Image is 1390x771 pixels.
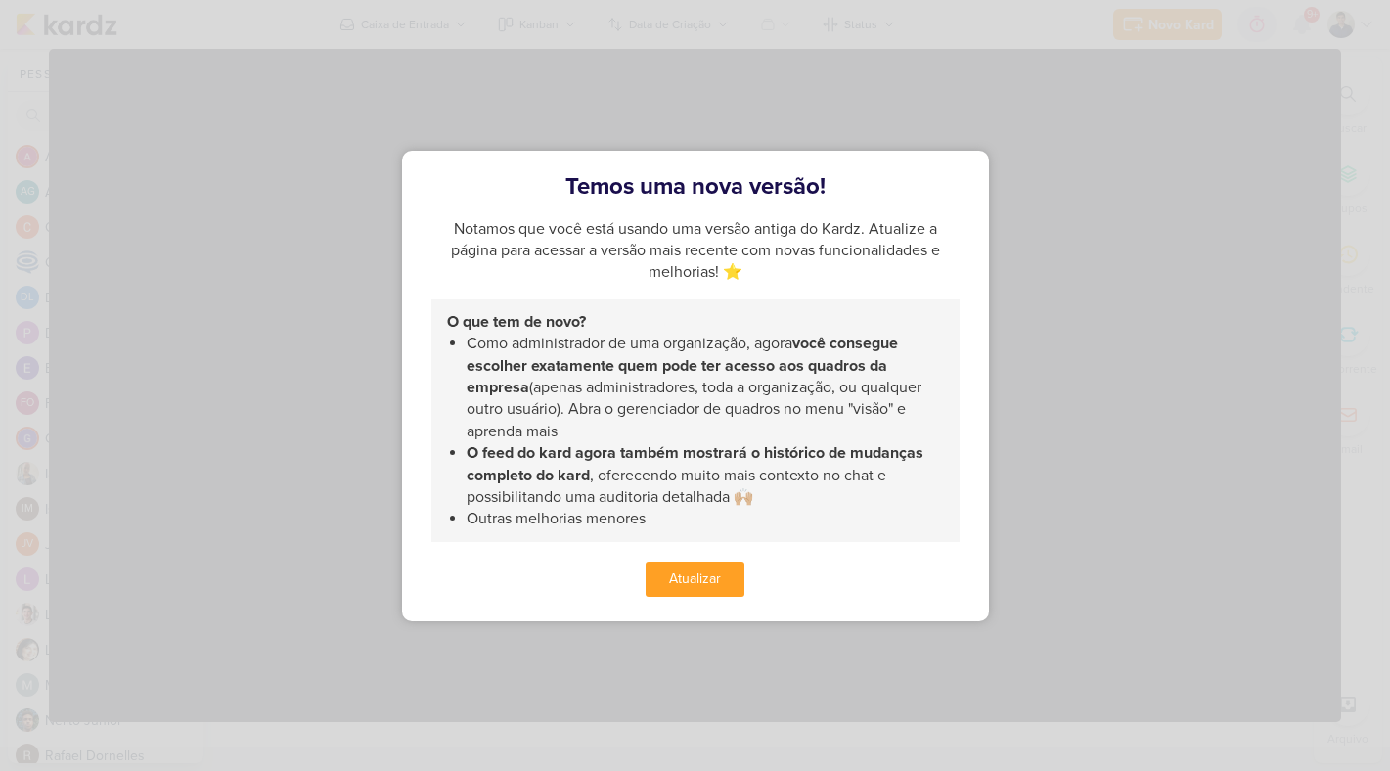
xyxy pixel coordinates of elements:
[431,218,960,284] p: Notamos que você está usando uma versão antiga do Kardz. Atualize a página para acessar a versão ...
[646,562,744,597] button: Atualizar
[467,443,927,484] strong: O feed do kard agora também mostrará o histórico de mudanças completo do kard
[447,312,586,332] strong: O que tem de novo?
[431,170,960,204] p: Temos uma nova versão!
[467,334,792,353] span: Como administrador de uma organização, agora
[467,508,943,529] li: Outras melhorias menores
[467,334,902,397] strong: você consegue escolher exatamente quem pode ter acesso aos quadros da empresa
[467,466,890,507] span: , oferecendo muito mais contexto no chat e possibilitando uma auditoria detalhada 🙌🏼
[467,378,925,441] span: (apenas administradores, toda a organização, ou qualquer outro usuário). Abra o gerenciador de qu...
